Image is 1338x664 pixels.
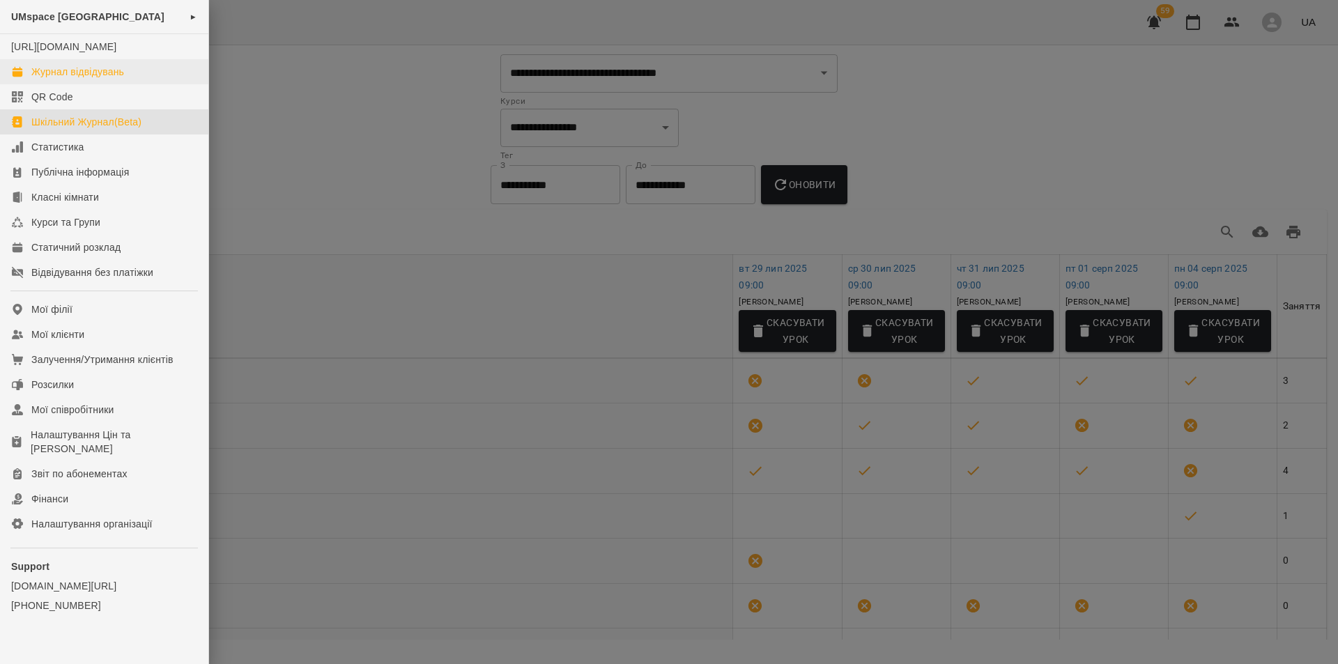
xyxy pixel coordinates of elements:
[190,11,197,22] span: ►
[31,115,141,129] div: Шкільний Журнал(Beta)
[31,492,68,506] div: Фінанси
[31,265,153,279] div: Відвідування без платіжки
[31,327,84,341] div: Мої клієнти
[11,599,197,612] a: [PHONE_NUMBER]
[31,190,99,204] div: Класні кімнати
[31,215,100,229] div: Курси та Групи
[11,41,116,52] a: [URL][DOMAIN_NAME]
[31,517,153,531] div: Налаштування організації
[31,302,72,316] div: Мої філії
[31,90,73,104] div: QR Code
[11,579,197,593] a: [DOMAIN_NAME][URL]
[11,559,197,573] p: Support
[31,378,74,392] div: Розсилки
[31,428,197,456] div: Налаштування Цін та [PERSON_NAME]
[31,467,128,481] div: Звіт по абонементах
[31,353,174,366] div: Залучення/Утримання клієнтів
[31,140,84,154] div: Статистика
[31,165,129,179] div: Публічна інформація
[11,11,164,22] span: UMspace [GEOGRAPHIC_DATA]
[31,65,124,79] div: Журнал відвідувань
[31,240,121,254] div: Статичний розклад
[31,403,114,417] div: Мої співробітники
